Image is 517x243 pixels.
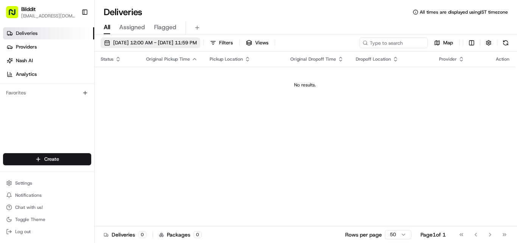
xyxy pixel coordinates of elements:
[3,226,91,237] button: Log out
[3,214,91,225] button: Toggle Theme
[16,57,33,64] span: Nash AI
[61,107,125,121] a: 💻API Documentation
[15,216,45,223] span: Toggle Theme
[3,55,94,67] a: Nash AI
[8,111,14,117] div: 📗
[72,110,121,118] span: API Documentation
[3,202,91,213] button: Chat with us!
[420,231,446,238] div: Page 1 of 1
[3,27,94,39] a: Deliveries
[15,192,42,198] span: Notifications
[104,6,142,18] h1: Deliveries
[3,153,91,165] button: Create
[255,39,268,46] span: Views
[26,72,124,80] div: Start new chat
[119,23,145,32] span: Assigned
[210,56,243,62] span: Pickup Location
[53,128,92,134] a: Powered byPylon
[360,38,428,48] input: Type to search
[113,39,197,46] span: [DATE] 12:00 AM - [DATE] 11:59 PM
[20,49,125,57] input: Clear
[15,180,32,186] span: Settings
[21,13,75,19] button: [EMAIL_ADDRESS][DOMAIN_NAME]
[16,71,37,78] span: Analytics
[159,231,202,238] div: Packages
[101,38,200,48] button: [DATE] 12:00 AM - [DATE] 11:59 PM
[98,82,512,88] div: No results.
[5,107,61,121] a: 📗Knowledge Base
[431,38,456,48] button: Map
[356,56,391,62] span: Dropoff Location
[146,56,190,62] span: Original Pickup Time
[439,56,457,62] span: Provider
[8,30,138,42] p: Welcome 👋
[3,41,94,53] a: Providers
[15,229,31,235] span: Log out
[3,190,91,201] button: Notifications
[44,156,59,163] span: Create
[3,3,78,21] button: Bilddit[EMAIL_ADDRESS][DOMAIN_NAME]
[16,30,37,37] span: Deliveries
[8,72,21,86] img: 1736555255976-a54dd68f-1ca7-489b-9aae-adbdc363a1c4
[193,231,202,238] div: 0
[496,56,509,62] div: Action
[3,178,91,188] button: Settings
[243,38,272,48] button: Views
[443,39,453,46] span: Map
[75,129,92,134] span: Pylon
[290,56,336,62] span: Original Dropoff Time
[15,204,43,210] span: Chat with us!
[104,23,110,32] span: All
[104,231,146,238] div: Deliveries
[138,231,146,238] div: 0
[207,38,236,48] button: Filters
[129,75,138,84] button: Start new chat
[64,111,70,117] div: 💻
[345,231,382,238] p: Rows per page
[8,8,23,23] img: Nash
[500,38,511,48] button: Refresh
[21,5,36,13] button: Bilddit
[3,87,91,99] div: Favorites
[219,39,233,46] span: Filters
[26,80,96,86] div: We're available if you need us!
[3,68,94,80] a: Analytics
[15,110,58,118] span: Knowledge Base
[101,56,114,62] span: Status
[16,44,37,50] span: Providers
[420,9,508,15] span: All times are displayed using IST timezone
[154,23,176,32] span: Flagged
